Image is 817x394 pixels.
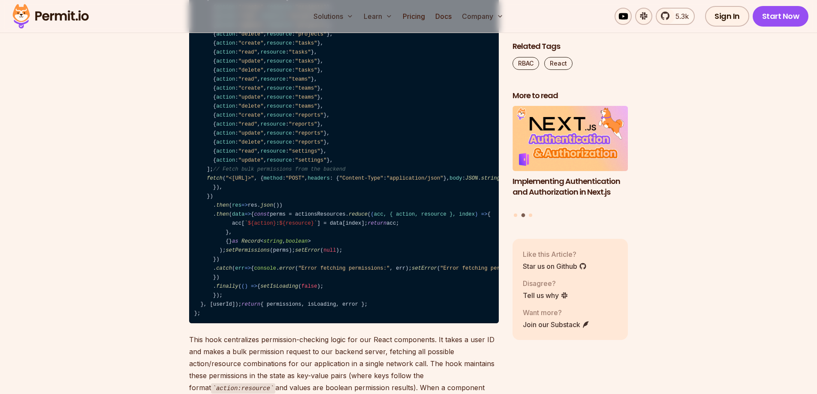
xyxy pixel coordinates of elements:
span: boolean [286,238,308,244]
span: "settings" [295,157,327,163]
span: action [216,112,235,118]
span: => [235,265,251,271]
span: resource [260,49,286,55]
span: "teams" [295,85,317,91]
span: setError [412,265,437,271]
span: 5.3k [670,11,689,21]
p: Like this Article? [523,249,587,259]
a: Sign In [705,6,749,27]
span: "Content-Type" [339,175,383,181]
span: action [216,103,235,109]
button: Go to slide 3 [529,214,532,217]
span: resource [267,139,292,145]
span: "application/json" [386,175,443,181]
span: setIsLoading [260,283,298,289]
button: Solutions [310,8,357,25]
span: "tasks" [295,67,317,73]
span: ` : ` [244,220,317,226]
span: => [232,202,248,208]
span: json [260,202,273,208]
span: const [254,211,270,217]
span: action [216,67,235,73]
span: "update" [238,157,264,163]
span: "POST" [286,175,304,181]
span: "teams" [295,103,317,109]
span: catch [216,265,232,271]
span: console [254,265,276,271]
a: Tell us why [523,290,568,301]
span: "Error fetching permissions:" [298,265,389,271]
span: return [368,220,386,226]
a: Implementing Authentication and Authorization in Next.jsImplementing Authentication and Authoriza... [513,106,628,208]
span: JSON [465,175,478,181]
span: ${action} [248,220,276,226]
span: "update" [238,58,264,64]
span: reduce [349,211,368,217]
span: resource [267,112,292,118]
span: body [449,175,462,181]
span: "update" [238,130,264,136]
span: fetch [207,175,223,181]
span: "projects" [295,31,327,37]
span: Record [241,238,260,244]
span: "reports" [295,112,323,118]
span: "reports" [295,139,323,145]
span: res [232,202,241,208]
span: acc, { action, resource }, index [374,211,475,217]
span: action [216,94,235,100]
span: "delete" [238,31,264,37]
span: "settings" [289,148,320,154]
img: Implementing Authentication and Authorization in Next.js [513,106,628,171]
span: action [216,157,235,163]
span: "Error fetching permissions" [440,265,528,271]
span: resource [260,148,286,154]
span: stringify [481,175,509,181]
p: Want more? [523,307,590,318]
span: null [323,247,336,253]
span: return [241,301,260,307]
span: "delete" [238,67,264,73]
span: resource [267,40,292,46]
span: resource [260,121,286,127]
span: "teams" [289,76,311,82]
span: resource [267,130,292,136]
span: ( ) => [371,211,487,217]
p: Disagree? [523,278,568,289]
span: action [216,31,235,37]
span: then [216,211,229,217]
a: Star us on Github [523,261,587,271]
button: Learn [360,8,396,25]
span: as [232,238,238,244]
span: action [216,76,235,82]
a: Docs [432,8,455,25]
span: "read" [238,148,257,154]
span: "<[URL]>" [226,175,254,181]
span: resource [267,58,292,64]
a: RBAC [513,57,539,70]
span: resource [267,85,292,91]
h3: Implementing Authentication and Authorization in Next.js [513,176,628,198]
span: data [232,211,244,217]
button: Go to slide 2 [521,214,525,217]
span: resource [267,103,292,109]
span: "delete" [238,103,264,109]
span: "tasks" [295,58,317,64]
span: action [216,148,235,154]
span: action [216,49,235,55]
span: "create" [238,40,264,46]
span: string [264,238,283,244]
span: "reports" [295,130,323,136]
span: action [216,139,235,145]
span: resource [260,76,286,82]
span: action [216,130,235,136]
span: => [232,211,251,217]
span: then [216,202,229,208]
span: finally [216,283,238,289]
span: action [216,40,235,46]
span: "teams" [295,94,317,100]
span: "create" [238,85,264,91]
span: setError [295,247,320,253]
div: Posts [513,106,628,219]
span: // Fetch bulk permissions from the backend [213,166,346,172]
span: action [216,85,235,91]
